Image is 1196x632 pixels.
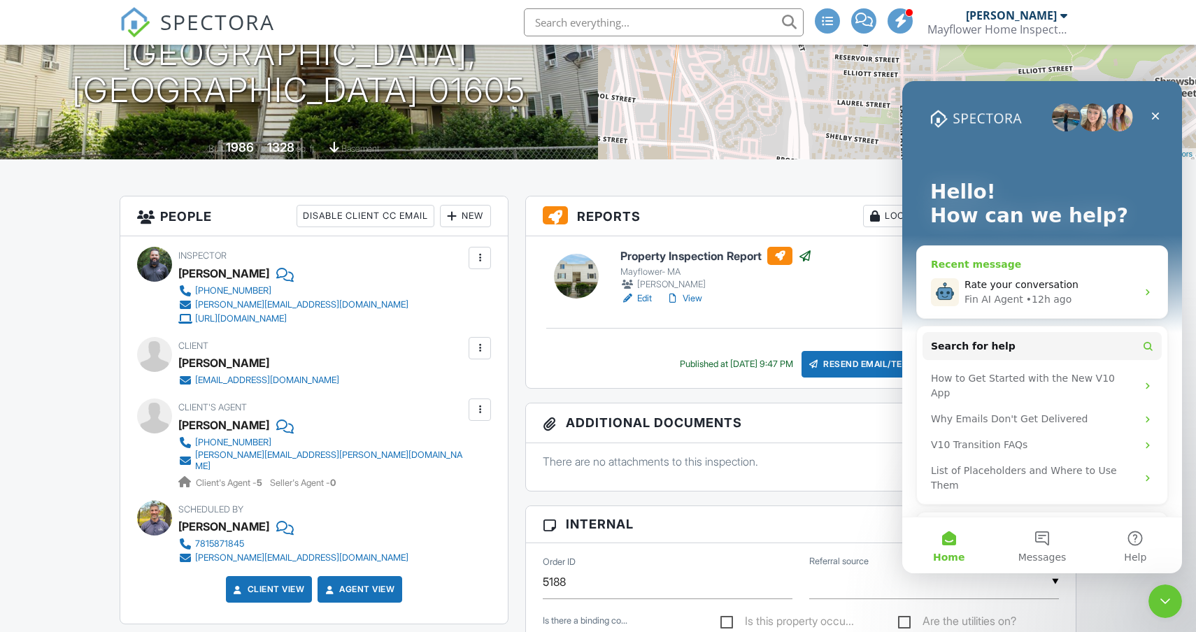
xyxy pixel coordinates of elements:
div: Mayflower Home Inspection [927,22,1067,36]
div: New [440,205,491,227]
a: [PERSON_NAME][EMAIL_ADDRESS][DOMAIN_NAME] [178,298,408,312]
a: [PHONE_NUMBER] [178,284,408,298]
label: Referral source [809,555,869,568]
img: The Best Home Inspection Software - Spectora [120,7,150,38]
h3: Reports [526,196,1076,236]
div: Mayflower- MA [620,266,812,278]
a: [URL][DOMAIN_NAME] [178,312,408,326]
input: Search everything... [524,8,804,36]
iframe: Intercom live chat [1148,584,1182,618]
span: Inspector [178,250,227,261]
a: [PERSON_NAME][EMAIL_ADDRESS][PERSON_NAME][DOMAIN_NAME] [178,450,465,472]
div: [PHONE_NUMBER] [195,285,271,296]
strong: 5 [257,477,262,488]
a: Edit [620,292,652,306]
a: [EMAIL_ADDRESS][DOMAIN_NAME] [178,373,339,387]
div: [PERSON_NAME][EMAIL_ADDRESS][PERSON_NAME][DOMAIN_NAME] [195,450,465,472]
span: Client's Agent [178,402,247,412]
span: Seller's Agent - [270,477,336,488]
div: Published at [DATE] 9:47 PM [680,359,793,370]
a: 7815871845 [178,537,408,551]
div: Disable Client CC Email [297,205,434,227]
a: Agent View [322,582,394,596]
a: Property Inspection Report Mayflower- MA [PERSON_NAME] [620,247,812,292]
span: Built [208,143,224,154]
h3: Additional Documents [526,403,1076,443]
div: [PERSON_NAME] [178,352,269,373]
h6: Property Inspection Report [620,247,812,265]
div: [PERSON_NAME][EMAIL_ADDRESS][DOMAIN_NAME] [195,552,408,563]
a: [PERSON_NAME] [178,415,269,436]
div: [EMAIL_ADDRESS][DOMAIN_NAME] [195,375,339,386]
label: Is there a binding contract? [543,615,627,627]
div: [URL][DOMAIN_NAME] [195,313,287,324]
h3: Internal [526,506,1076,543]
div: Locked [863,205,930,227]
label: Order ID [543,556,576,568]
h3: People [120,196,508,236]
strong: 0 [330,477,336,488]
iframe: Intercom live chat [902,81,1182,573]
div: [PERSON_NAME] [966,8,1057,22]
div: [PERSON_NAME][EMAIL_ADDRESS][DOMAIN_NAME] [195,299,408,310]
span: basement [341,143,379,154]
a: Client View [231,582,305,596]
a: SPECTORA [120,19,275,48]
div: [PHONE_NUMBER] [195,437,271,448]
div: [PERSON_NAME] [178,516,269,537]
div: Resend Email/Text [802,351,922,378]
div: [PERSON_NAME] [178,263,269,284]
p: There are no attachments to this inspection. [543,454,1059,469]
div: 1328 [267,140,294,155]
div: 7815871845 [195,538,244,550]
span: Scheduled By [178,504,243,515]
label: Is this property occupied? [720,615,854,632]
a: [PERSON_NAME][EMAIL_ADDRESS][DOMAIN_NAME] [178,551,408,565]
span: SPECTORA [160,7,275,36]
span: sq. ft. [297,143,316,154]
div: 1986 [226,140,254,155]
div: [PERSON_NAME] [620,278,812,292]
a: View [666,292,702,306]
label: Are the utilities on? [898,615,1016,632]
a: [PHONE_NUMBER] [178,436,465,450]
span: Client [178,340,208,351]
span: Client's Agent - [196,477,264,488]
